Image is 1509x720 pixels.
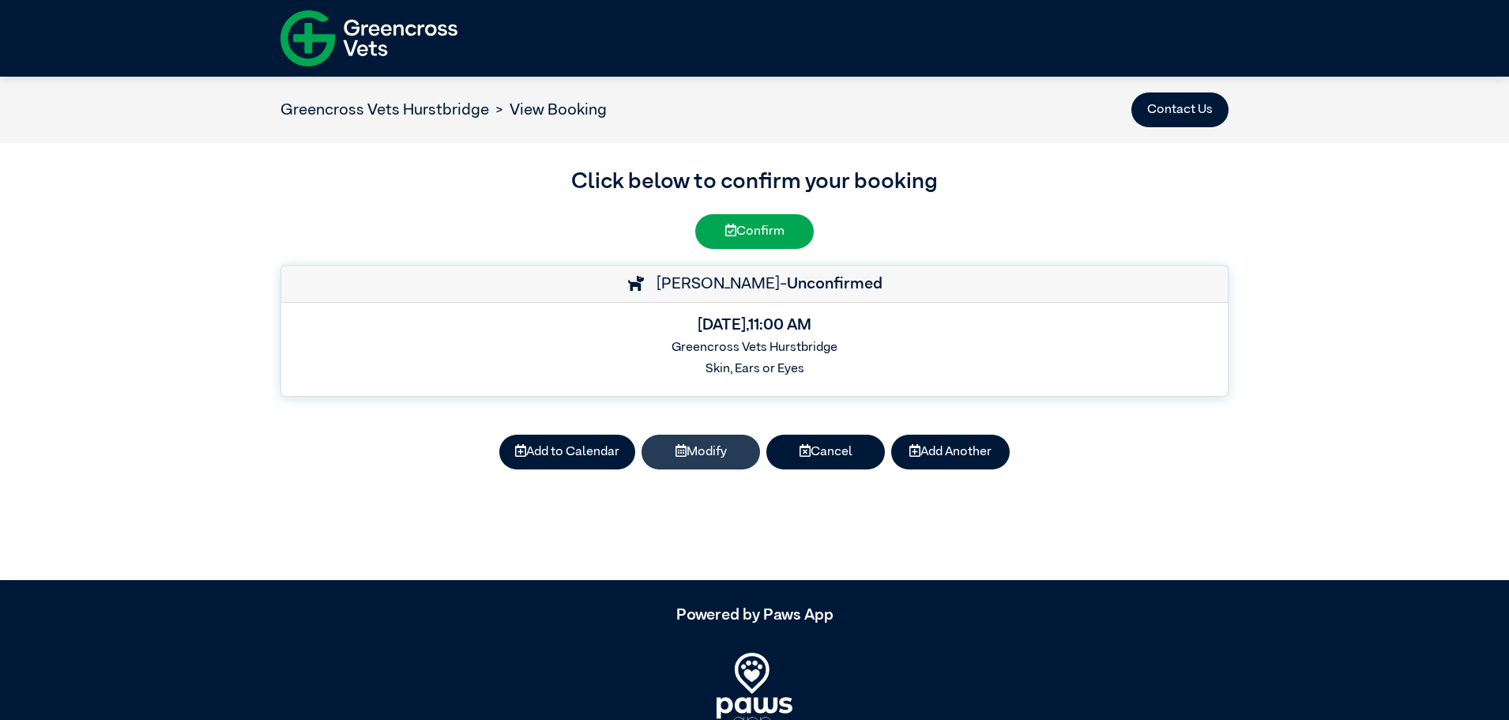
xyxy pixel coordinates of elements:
[280,605,1229,624] h5: Powered by Paws App
[891,435,1010,469] button: Add Another
[280,4,457,73] img: f-logo
[294,315,1215,334] h5: [DATE] , 11:00 AM
[766,435,885,469] button: Cancel
[649,276,780,292] span: [PERSON_NAME]
[499,435,635,469] button: Add to Calendar
[280,102,489,118] a: Greencross Vets Hurstbridge
[787,276,882,292] strong: Unconfirmed
[695,214,814,249] button: Confirm
[780,276,882,292] span: -
[1131,92,1229,127] button: Contact Us
[280,165,1229,198] h3: Click below to confirm your booking
[642,435,760,469] button: Modify
[280,98,607,122] nav: breadcrumb
[294,341,1215,356] h6: Greencross Vets Hurstbridge
[294,362,1215,377] h6: Skin, Ears or Eyes
[489,98,607,122] li: View Booking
